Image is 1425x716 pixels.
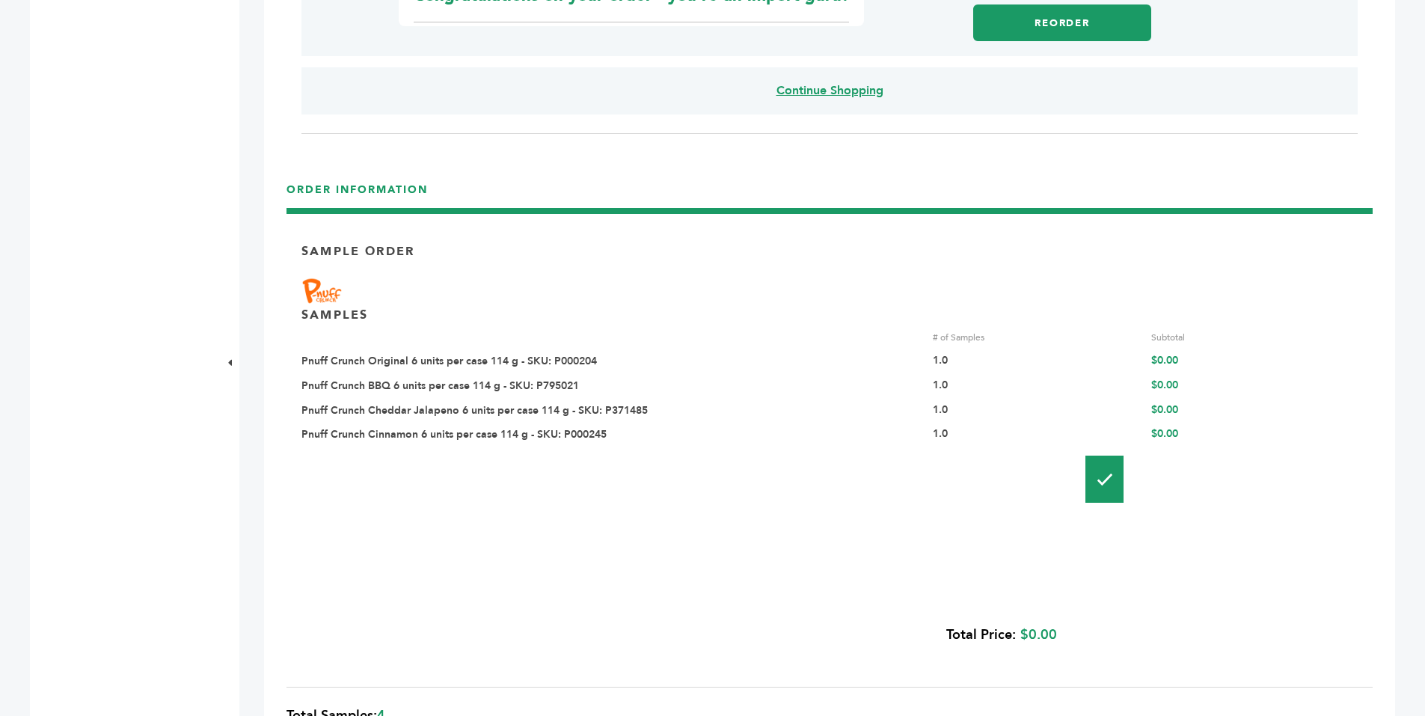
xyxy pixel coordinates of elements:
[933,427,1139,442] div: 1.0
[933,354,1139,369] div: 1.0
[1151,427,1358,442] div: $0.00
[973,4,1151,41] a: Reorder
[301,243,414,260] p: Sample Order
[933,403,1139,418] div: 1.0
[1151,403,1358,418] div: $0.00
[1151,354,1358,369] div: $0.00
[301,616,1057,653] div: $0.00
[946,625,1016,644] b: Total Price:
[301,354,597,368] a: Pnuff Crunch Original 6 units per case 114 g - SKU: P000204
[301,403,648,417] a: Pnuff Crunch Cheddar Jalapeno 6 units per case 114 g - SKU: P371485
[301,427,607,441] a: Pnuff Crunch Cinnamon 6 units per case 114 g - SKU: P000245
[301,379,579,393] a: Pnuff Crunch BBQ 6 units per case 114 g - SKU: P795021
[286,183,1373,209] h3: ORDER INFORMATION
[301,277,346,306] img: Brand Name
[1085,456,1124,503] img: Pallet-Icons-01.png
[1151,331,1358,344] div: Subtotal
[301,307,368,323] p: SAMPLES
[933,331,1139,344] div: # of Samples
[776,82,883,99] a: Continue Shopping
[1151,379,1358,394] div: $0.00
[933,379,1139,394] div: 1.0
